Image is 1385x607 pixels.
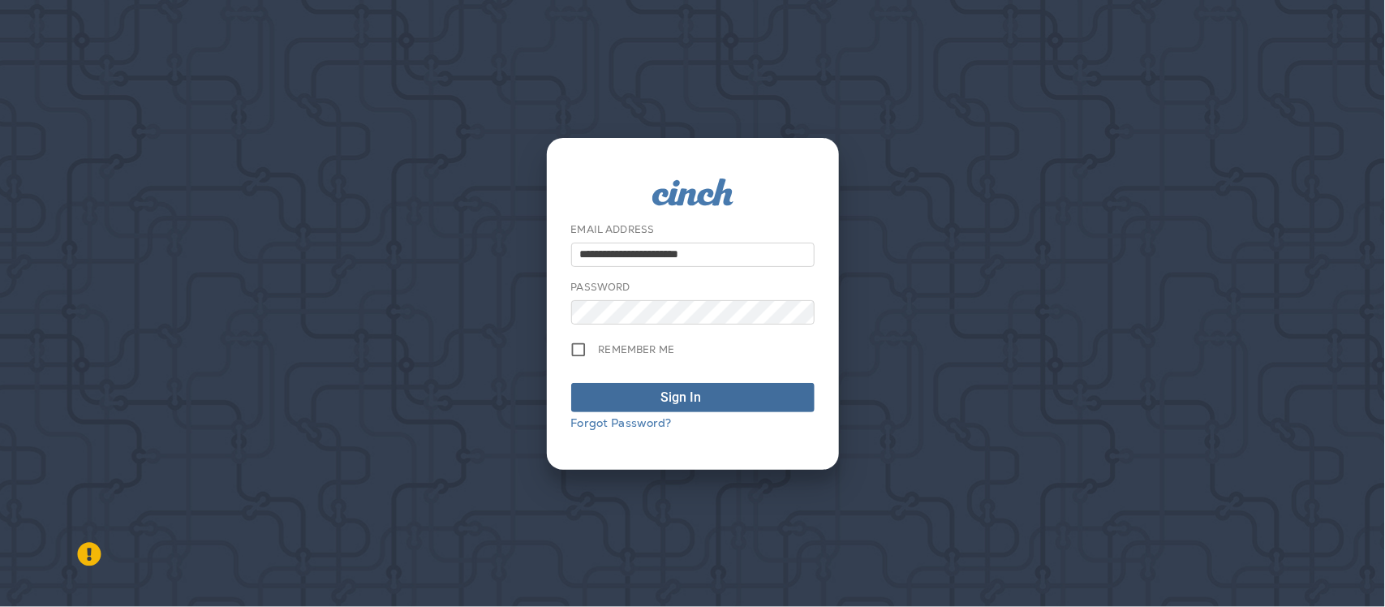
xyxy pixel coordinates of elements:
span: Remember me [599,343,675,356]
label: Email Address [571,223,655,236]
div: Sign In [661,388,702,407]
button: Sign In [571,383,815,412]
label: Password [571,281,630,294]
a: Forgot Password? [571,415,672,430]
